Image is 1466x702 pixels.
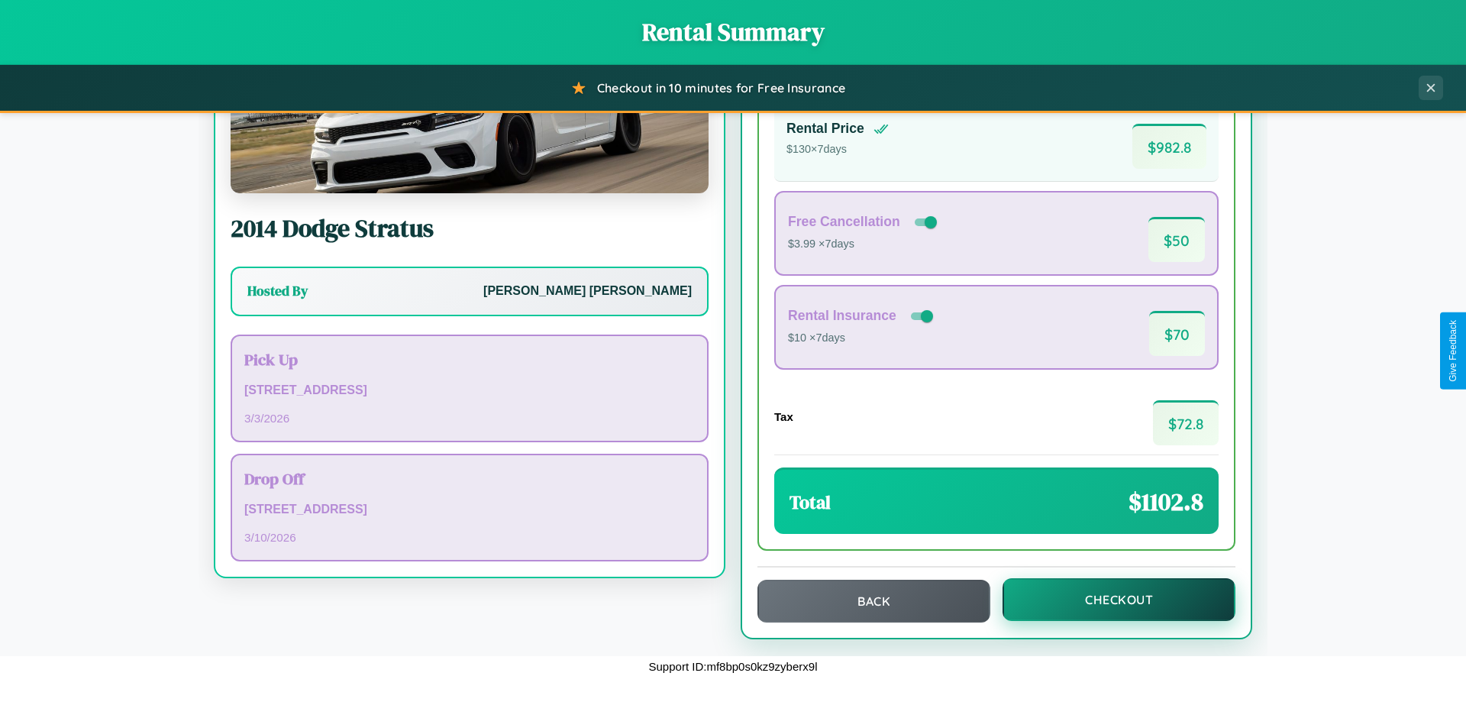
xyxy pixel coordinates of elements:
[1153,400,1219,445] span: $ 72.8
[483,280,692,302] p: [PERSON_NAME] [PERSON_NAME]
[774,410,793,423] h4: Tax
[788,214,900,230] h4: Free Cancellation
[788,328,936,348] p: $10 × 7 days
[1003,578,1235,621] button: Checkout
[244,380,695,402] p: [STREET_ADDRESS]
[786,140,889,160] p: $ 130 × 7 days
[1129,485,1203,519] span: $ 1102.8
[231,212,709,245] h2: 2014 Dodge Stratus
[757,580,990,623] button: Back
[790,490,831,515] h3: Total
[786,121,864,137] h4: Rental Price
[1132,124,1206,169] span: $ 982.8
[15,15,1451,49] h1: Rental Summary
[597,80,845,95] span: Checkout in 10 minutes for Free Insurance
[788,235,940,254] p: $3.99 × 7 days
[244,499,695,521] p: [STREET_ADDRESS]
[244,348,695,370] h3: Pick Up
[244,527,695,548] p: 3 / 10 / 2026
[1148,217,1205,262] span: $ 50
[1149,311,1205,356] span: $ 70
[244,408,695,429] p: 3 / 3 / 2026
[649,656,818,677] p: Support ID: mf8bp0s0kz9zyberx9l
[1448,320,1458,382] div: Give Feedback
[788,308,896,324] h4: Rental Insurance
[231,40,709,193] img: Dodge Stratus
[244,467,695,490] h3: Drop Off
[247,282,308,300] h3: Hosted By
